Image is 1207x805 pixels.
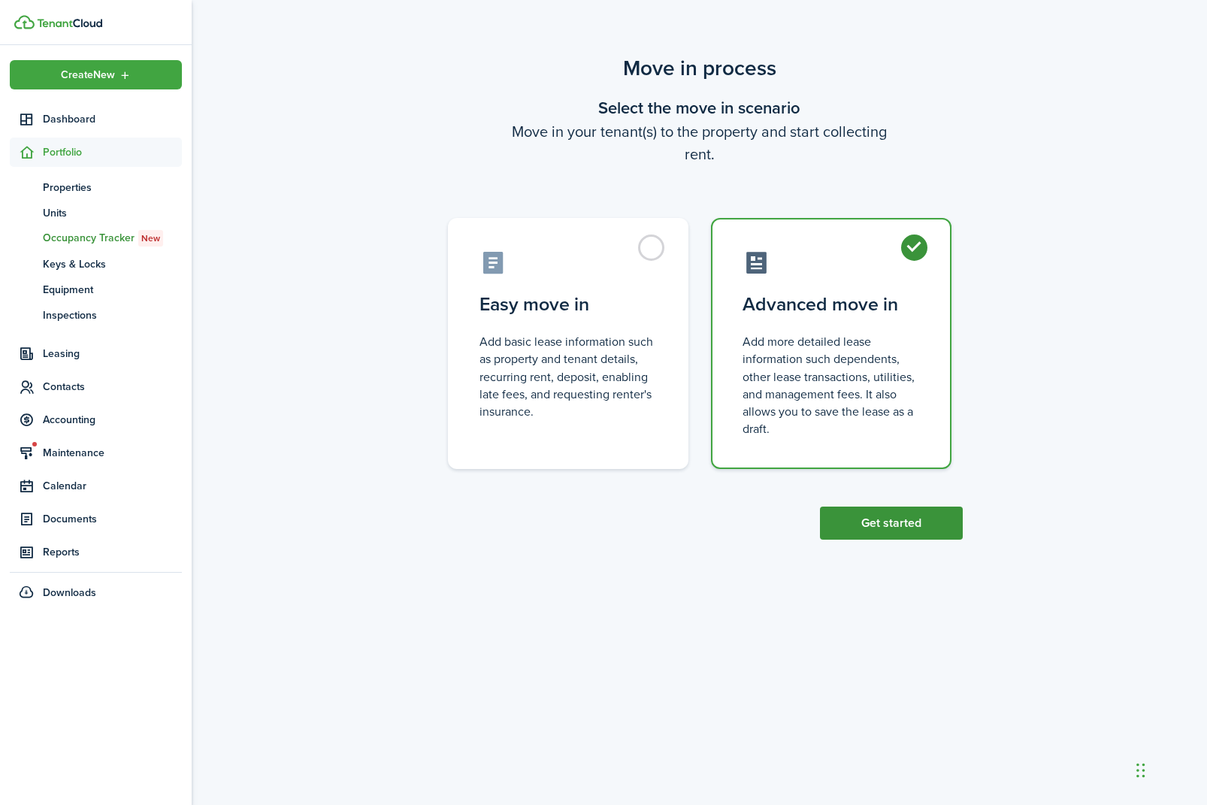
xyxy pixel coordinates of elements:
span: Inspections [43,307,182,323]
button: Open menu [10,60,182,89]
span: Properties [43,180,182,195]
span: Accounting [43,412,182,428]
span: Units [43,205,182,221]
control-radio-card-description: Add basic lease information such as property and tenant details, recurring rent, deposit, enablin... [479,333,657,420]
span: Portfolio [43,144,182,160]
span: Calendar [43,478,182,494]
img: TenantCloud [14,15,35,29]
span: New [141,232,160,245]
a: Properties [10,174,182,200]
a: Equipment [10,277,182,302]
scenario-title: Move in process [437,53,963,84]
a: Occupancy TrackerNew [10,225,182,251]
wizard-step-header-description: Move in your tenant(s) to the property and start collecting rent. [437,120,963,165]
control-radio-card-title: Advanced move in [743,291,920,318]
a: Keys & Locks [10,251,182,277]
iframe: Chat Widget [1132,733,1207,805]
div: 拖动 [1136,748,1145,793]
span: Occupancy Tracker [43,230,182,247]
a: Dashboard [10,104,182,134]
div: 聊天小组件 [1132,733,1207,805]
span: Downloads [43,585,96,601]
span: Equipment [43,282,182,298]
button: Get started [820,507,963,540]
wizard-step-header-title: Select the move in scenario [437,95,963,120]
a: Units [10,200,182,225]
img: TenantCloud [37,19,102,28]
span: Maintenance [43,445,182,461]
span: Dashboard [43,111,182,127]
span: Leasing [43,346,182,362]
span: Documents [43,511,182,527]
a: Reports [10,537,182,567]
span: Reports [43,544,182,560]
span: Contacts [43,379,182,395]
control-radio-card-description: Add more detailed lease information such dependents, other lease transactions, utilities, and man... [743,333,920,437]
span: Create New [61,70,115,80]
a: Inspections [10,302,182,328]
span: Keys & Locks [43,256,182,272]
control-radio-card-title: Easy move in [479,291,657,318]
